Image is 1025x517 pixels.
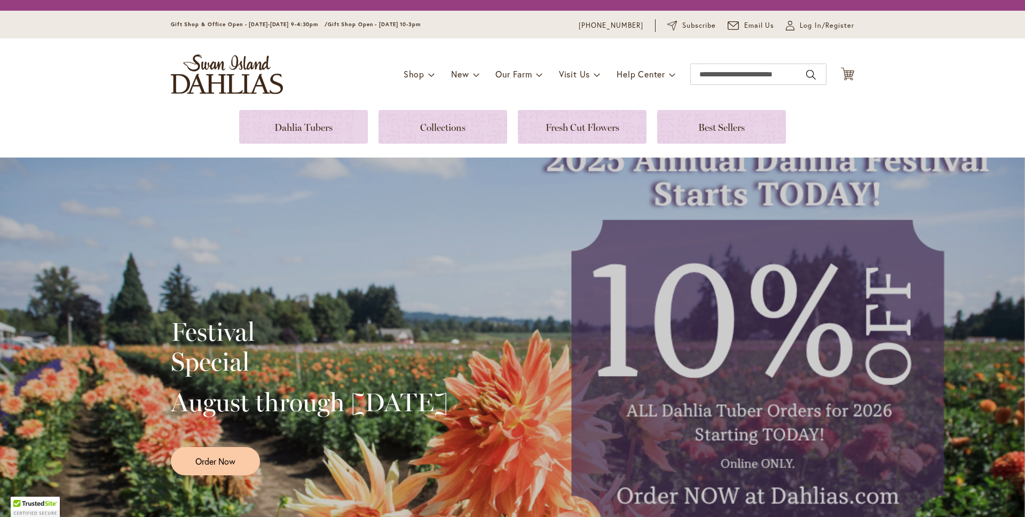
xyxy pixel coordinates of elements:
[559,68,590,80] span: Visit Us
[744,20,775,31] span: Email Us
[328,21,421,28] span: Gift Shop Open - [DATE] 10-3pm
[786,20,854,31] a: Log In/Register
[171,21,328,28] span: Gift Shop & Office Open - [DATE]-[DATE] 9-4:30pm /
[451,68,469,80] span: New
[806,66,816,83] button: Search
[171,387,448,417] h2: August through [DATE]
[682,20,716,31] span: Subscribe
[195,455,235,467] span: Order Now
[495,68,532,80] span: Our Farm
[11,497,60,517] div: TrustedSite Certified
[617,68,665,80] span: Help Center
[579,20,643,31] a: [PHONE_NUMBER]
[171,317,448,377] h2: Festival Special
[404,68,424,80] span: Shop
[728,20,775,31] a: Email Us
[171,54,283,94] a: store logo
[171,447,260,475] a: Order Now
[667,20,716,31] a: Subscribe
[800,20,854,31] span: Log In/Register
